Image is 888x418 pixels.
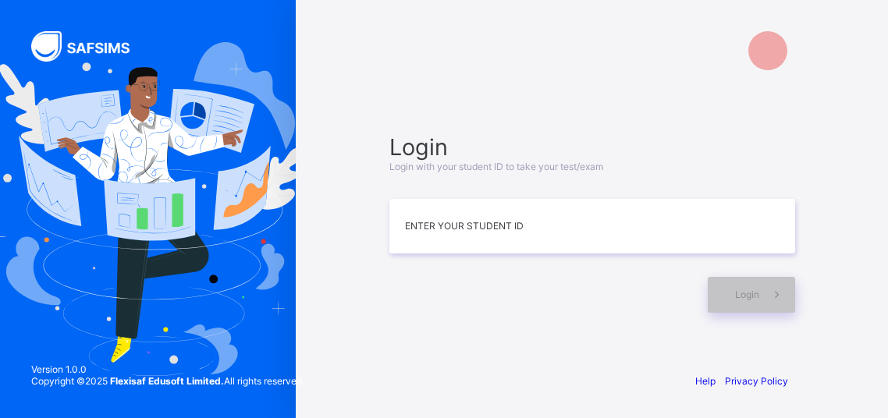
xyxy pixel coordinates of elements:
a: Privacy Policy [725,375,788,387]
strong: Flexisaf Edusoft Limited. [110,375,224,387]
span: Login with your student ID to take your test/exam [389,161,603,172]
span: Login [735,289,759,300]
img: SAFSIMS Logo [31,31,148,62]
span: Copyright © 2025 All rights reserved. [31,375,304,387]
a: Help [695,375,716,387]
span: Login [389,133,795,161]
span: Version 1.0.0 [31,363,304,375]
